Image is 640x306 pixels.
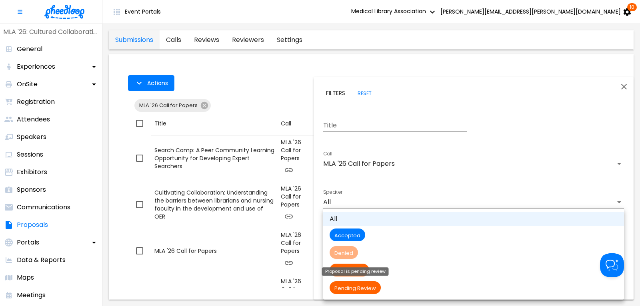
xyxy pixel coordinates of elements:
[600,253,624,277] iframe: Help Scout Beacon - Open
[330,246,358,259] div: Proposal has been denied
[322,268,389,276] div: Proposal is pending review
[330,264,369,276] div: Proposal submission has not been completed
[323,212,624,226] li: All
[330,281,381,294] div: Proposal is pending review
[330,229,365,241] div: Proposal has been accepted
[330,232,365,239] span: Accepted
[330,285,381,292] span: Pending Review
[330,250,358,256] span: Denied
